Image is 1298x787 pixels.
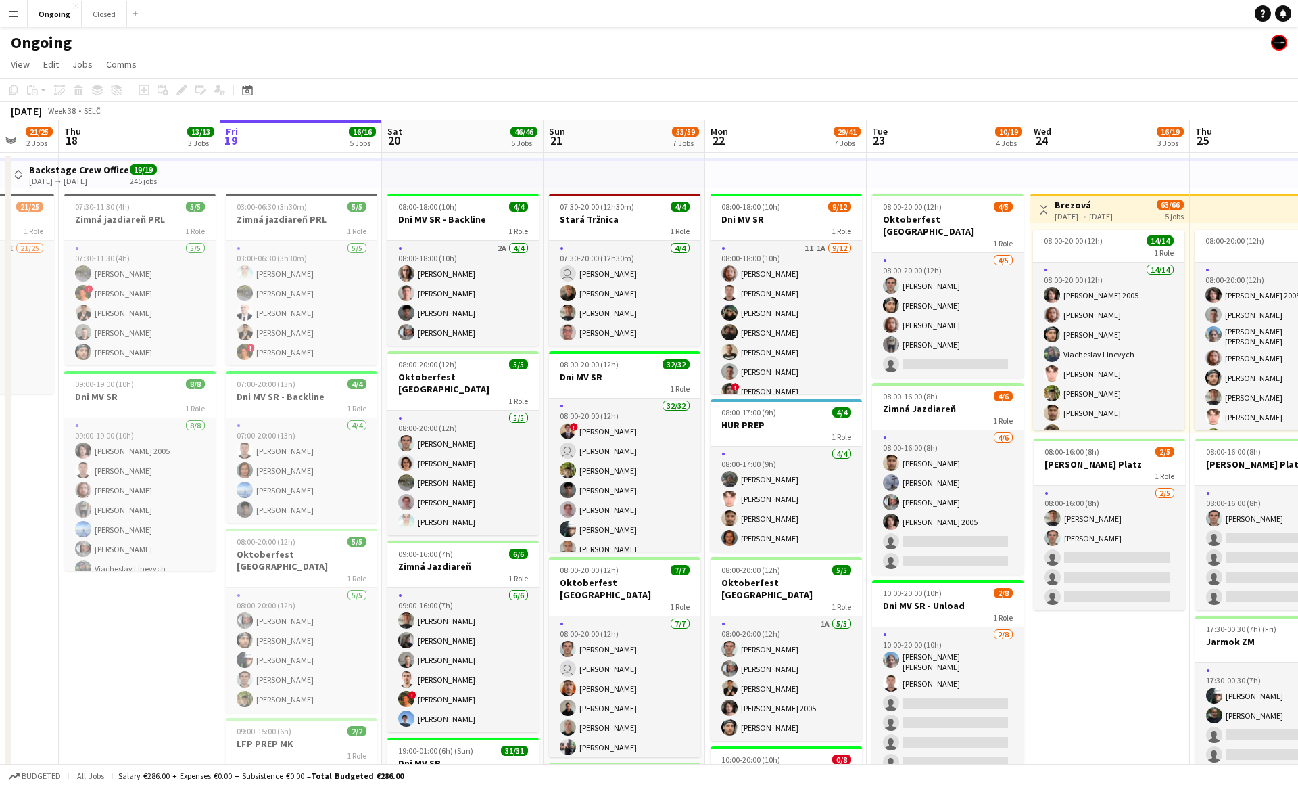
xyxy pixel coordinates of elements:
[347,726,366,736] span: 2/2
[1155,447,1174,457] span: 2/5
[883,202,942,212] span: 08:00-20:00 (12h)
[549,351,700,552] div: 08:00-20:00 (12h)32/32Dni MV SR1 Role32/3208:00-20:00 (12h)![PERSON_NAME] [PERSON_NAME][PERSON_NA...
[398,359,457,369] span: 08:00-20:00 (12h)
[24,226,43,236] span: 1 Role
[387,560,539,572] h3: Zimná Jazdiareň
[872,600,1024,612] h3: Dni MV SR - Unload
[101,55,142,73] a: Comms
[226,738,377,750] h3: LFP PREP MK
[187,127,214,137] span: 13/13
[872,383,1024,575] app-job-card: 08:00-16:00 (8h)4/6Zimná Jazdiareň1 Role4/608:00-16:00 (8h)[PERSON_NAME][PERSON_NAME][PERSON_NAME...
[1157,127,1184,137] span: 16/19
[1157,138,1183,148] div: 3 Jobs
[237,202,307,212] span: 03:00-06:30 (3h30m)
[711,616,862,741] app-card-role: 1A5/508:00-20:00 (12h)[PERSON_NAME][PERSON_NAME][PERSON_NAME][PERSON_NAME] 2005[PERSON_NAME]
[547,133,565,148] span: 21
[570,423,578,431] span: !
[994,588,1013,598] span: 2/8
[508,573,528,583] span: 1 Role
[64,194,216,365] div: 07:30-11:30 (4h)5/5Zimná jazdiareň PRL1 Role5/507:30-11:30 (4h)[PERSON_NAME]![PERSON_NAME][PERSON...
[237,379,295,389] span: 07:00-20:00 (13h)
[549,194,700,346] app-job-card: 07:30-20:00 (12h30m)4/4Stará Tržnica1 Role4/407:30-20:00 (12h30m) [PERSON_NAME][PERSON_NAME][PERS...
[226,418,377,523] app-card-role: 4/407:00-20:00 (13h)[PERSON_NAME][PERSON_NAME][PERSON_NAME][PERSON_NAME]
[872,580,1024,780] div: 10:00-20:00 (10h)2/8Dni MV SR - Unload1 Role2/810:00-20:00 (10h)[PERSON_NAME] [PERSON_NAME][PERSO...
[387,371,539,395] h3: Oktoberfest [GEOGRAPHIC_DATA]
[993,415,1013,426] span: 1 Role
[75,202,130,212] span: 07:30-11:30 (4h)
[226,390,377,403] h3: Dni MV SR - Backline
[670,384,690,394] span: 1 Role
[7,769,63,784] button: Budgeted
[1206,624,1276,634] span: 17:30-00:30 (7h) (Fri)
[1206,447,1261,457] span: 08:00-16:00 (8h)
[74,771,107,781] span: All jobs
[1034,458,1185,470] h3: [PERSON_NAME] Platz
[509,359,528,369] span: 5/5
[16,202,43,212] span: 21/25
[673,138,698,148] div: 7 Jobs
[226,548,377,572] h3: Oktoberfest [GEOGRAPHIC_DATA]
[872,194,1024,378] app-job-card: 08:00-20:00 (12h)4/5Oktoberfest [GEOGRAPHIC_DATA]1 Role4/508:00-20:00 (12h)[PERSON_NAME][PERSON_N...
[130,175,157,186] div: 245 jobs
[711,399,862,552] app-job-card: 08:00-17:00 (9h)4/4HUR PREP1 Role4/408:00-17:00 (9h)[PERSON_NAME][PERSON_NAME][PERSON_NAME][PERSO...
[663,359,690,369] span: 32/32
[1154,248,1174,258] span: 1 Role
[1034,439,1185,610] div: 08:00-16:00 (8h)2/5[PERSON_NAME] Platz1 Role2/508:00-16:00 (8h)[PERSON_NAME][PERSON_NAME]
[67,55,98,73] a: Jobs
[64,213,216,225] h3: Zimná jazdiareň PRL
[508,396,528,406] span: 1 Role
[549,241,700,346] app-card-role: 4/407:30-20:00 (12h30m) [PERSON_NAME][PERSON_NAME][PERSON_NAME][PERSON_NAME]
[870,133,888,148] span: 23
[1195,125,1212,137] span: Thu
[185,403,205,413] span: 1 Role
[671,202,690,212] span: 4/4
[670,226,690,236] span: 1 Role
[832,602,851,612] span: 1 Role
[549,125,565,137] span: Sun
[75,379,134,389] span: 09:00-19:00 (10h)
[226,588,377,713] app-card-role: 5/508:00-20:00 (12h)[PERSON_NAME][PERSON_NAME][PERSON_NAME][PERSON_NAME][PERSON_NAME]
[671,565,690,575] span: 7/7
[350,138,375,148] div: 5 Jobs
[711,557,862,741] app-job-card: 08:00-20:00 (12h)5/5Oktoberfest [GEOGRAPHIC_DATA]1 Role1A5/508:00-20:00 (12h)[PERSON_NAME][PERSON...
[711,213,862,225] h3: Dni MV SR
[731,383,740,391] span: !
[28,1,82,27] button: Ongoing
[185,226,205,236] span: 1 Role
[22,771,61,781] span: Budgeted
[549,557,700,757] app-job-card: 08:00-20:00 (12h)7/7Oktoberfest [GEOGRAPHIC_DATA]1 Role7/708:00-20:00 (12h)[PERSON_NAME] [PERSON_...
[1033,263,1184,583] app-card-role: 14/1408:00-20:00 (12h)[PERSON_NAME] 2005[PERSON_NAME][PERSON_NAME]Viacheslav Linevych[PERSON_NAME...
[84,106,101,116] div: SELČ
[828,202,851,212] span: 9/12
[1034,125,1051,137] span: Wed
[387,351,539,535] app-job-card: 08:00-20:00 (12h)5/5Oktoberfest [GEOGRAPHIC_DATA]1 Role5/508:00-20:00 (12h)[PERSON_NAME][PERSON_N...
[387,541,539,732] app-job-card: 09:00-16:00 (7h)6/6Zimná Jazdiareň1 Role6/609:00-16:00 (7h)[PERSON_NAME][PERSON_NAME][PERSON_NAME...
[1205,235,1264,246] span: 08:00-20:00 (12h)
[45,106,78,116] span: Week 38
[1044,235,1103,246] span: 08:00-20:00 (12h)
[509,202,528,212] span: 4/4
[11,104,42,118] div: [DATE]
[106,58,137,70] span: Comms
[872,253,1024,378] app-card-role: 4/508:00-20:00 (12h)[PERSON_NAME][PERSON_NAME][PERSON_NAME][PERSON_NAME]
[872,125,888,137] span: Tue
[1157,200,1184,210] span: 63/66
[387,241,539,346] app-card-role: 2A4/408:00-18:00 (10h)[PERSON_NAME][PERSON_NAME][PERSON_NAME][PERSON_NAME]
[509,549,528,559] span: 6/6
[711,194,862,394] app-job-card: 08:00-18:00 (10h)9/12Dni MV SR1 Role1I1A9/1208:00-18:00 (10h)[PERSON_NAME][PERSON_NAME][PERSON_NA...
[387,125,402,137] span: Sat
[1147,235,1174,246] span: 14/14
[347,750,366,761] span: 1 Role
[349,127,376,137] span: 16/16
[5,55,35,73] a: View
[226,194,377,365] app-job-card: 03:00-06:30 (3h30m)5/5Zimná jazdiareň PRL1 Role5/503:00-06:30 (3h30m)[PERSON_NAME][PERSON_NAME][P...
[1033,230,1184,430] app-job-card: 08:00-20:00 (12h)14/141 Role14/1408:00-20:00 (12h)[PERSON_NAME] 2005[PERSON_NAME][PERSON_NAME]Via...
[11,58,30,70] span: View
[560,359,619,369] span: 08:00-20:00 (12h)
[508,226,528,236] span: 1 Role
